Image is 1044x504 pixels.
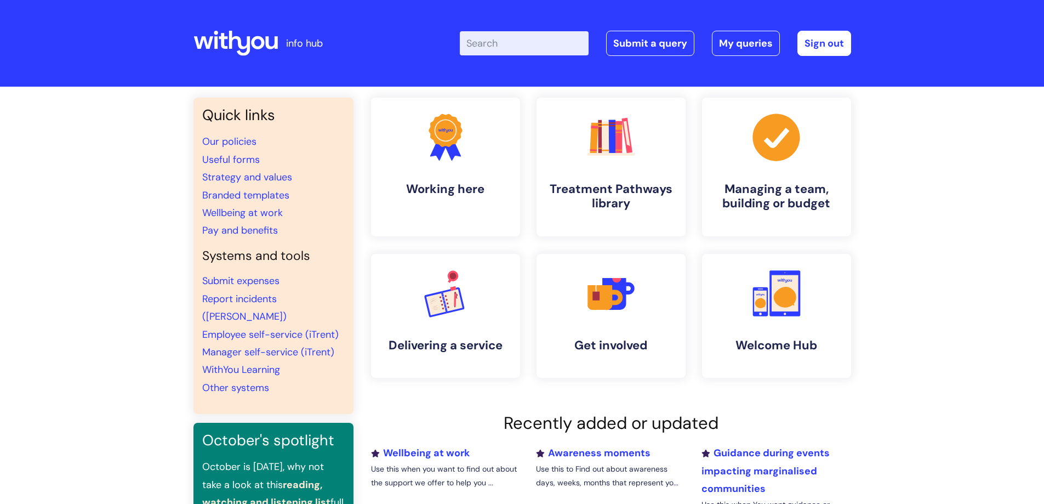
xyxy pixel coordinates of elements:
[202,106,345,124] h3: Quick links
[202,363,280,376] a: WithYou Learning
[202,248,345,264] h4: Systems and tools
[371,462,520,490] p: Use this when you want to find out about the support we offer to help you ...
[536,462,685,490] p: Use this to Find out about awareness days, weeks, months that represent yo...
[702,98,851,236] a: Managing a team, building or budget
[380,338,511,353] h4: Delivering a service
[202,153,260,166] a: Useful forms
[702,254,851,378] a: Welcome Hub
[371,98,520,236] a: Working here
[202,292,287,323] a: Report incidents ([PERSON_NAME])
[371,413,851,433] h2: Recently added or updated
[202,171,292,184] a: Strategy and values
[202,206,283,219] a: Wellbeing at work
[202,432,345,449] h3: October's spotlight
[711,182,842,211] h4: Managing a team, building or budget
[537,254,686,378] a: Get involved
[202,224,278,237] a: Pay and benefits
[797,31,851,56] a: Sign out
[202,381,269,394] a: Other systems
[460,31,589,55] input: Search
[537,98,686,236] a: Treatment Pathways library
[711,338,842,353] h4: Welcome Hub
[460,31,851,56] div: | -
[380,182,511,196] h4: Working here
[202,346,334,359] a: Manager self-service (iTrent)
[202,135,256,148] a: Our policies
[606,31,694,56] a: Submit a query
[202,328,339,341] a: Employee self-service (iTrent)
[202,189,289,202] a: Branded templates
[536,446,651,460] a: Awareness moments
[286,35,323,52] p: info hub
[371,446,470,460] a: Wellbeing at work
[202,274,279,287] a: Submit expenses
[712,31,780,56] a: My queries
[545,338,677,353] h4: Get involved
[371,254,520,378] a: Delivering a service
[545,182,677,211] h4: Treatment Pathways library
[701,446,830,495] a: Guidance during events impacting marginalised communities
